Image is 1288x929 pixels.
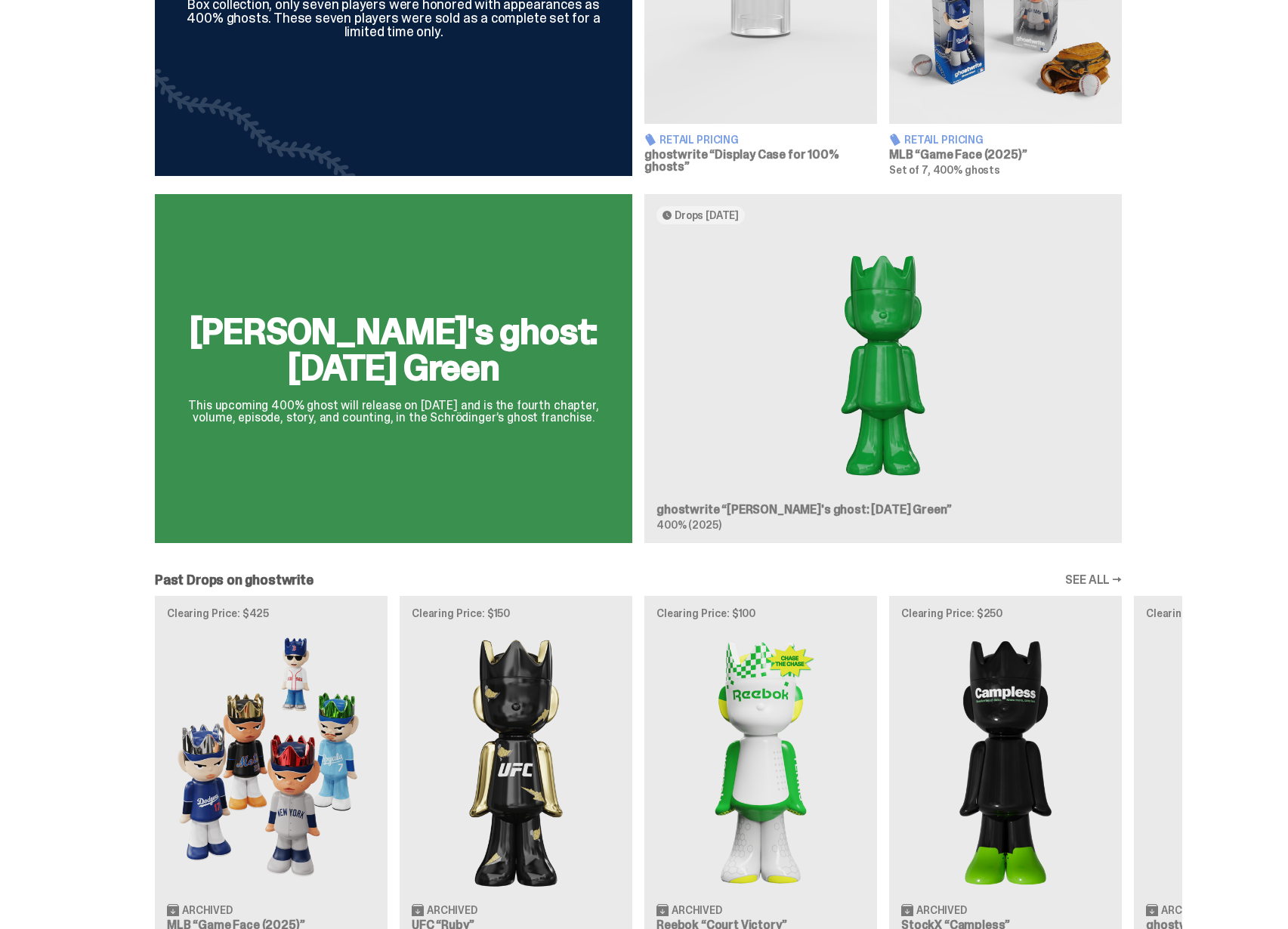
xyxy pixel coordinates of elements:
h3: ghostwrite “[PERSON_NAME]'s ghost: [DATE] Green” [656,504,1110,516]
span: Retail Pricing [659,134,739,145]
span: Archived [182,905,233,915]
h3: MLB “Game Face (2025)” [889,149,1122,161]
span: Retail Pricing [904,134,984,145]
span: Archived [427,905,477,915]
img: Game Face (2025) [167,631,375,891]
span: Drops [DATE] [675,209,739,221]
h3: ghostwrite “Display Case for 100% ghosts” [644,149,877,173]
p: Clearing Price: $100 [656,608,865,619]
p: Clearing Price: $425 [167,608,375,619]
span: Archived [916,905,967,915]
p: This upcoming 400% ghost will release on [DATE] and is the fourth chapter, volume, episode, story... [173,400,614,424]
img: Schrödinger's ghost: Sunday Green [656,236,1110,492]
p: Clearing Price: $250 [901,608,1110,619]
span: Archived [1161,905,1212,915]
img: Ruby [412,631,620,891]
h2: [PERSON_NAME]'s ghost: [DATE] Green [173,313,614,386]
span: Set of 7, 400% ghosts [889,163,1000,177]
p: Clearing Price: $150 [412,608,620,619]
span: 400% (2025) [656,518,721,532]
a: SEE ALL → [1065,574,1122,586]
img: Campless [901,631,1110,891]
h2: Past Drops on ghostwrite [155,573,314,587]
img: Court Victory [656,631,865,891]
span: Archived [672,905,722,915]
